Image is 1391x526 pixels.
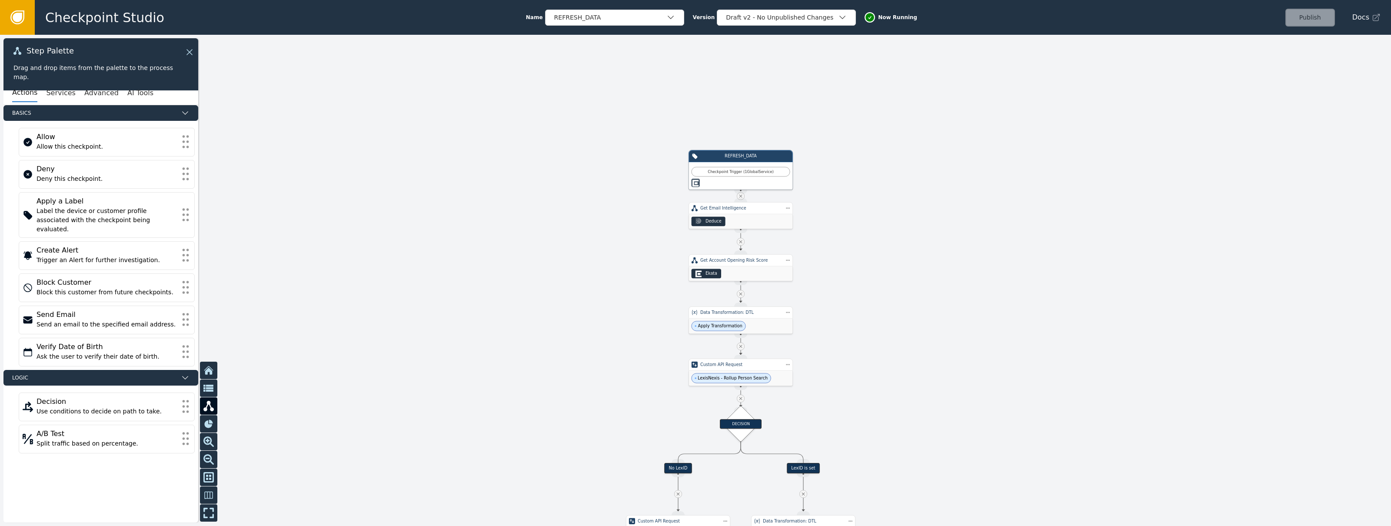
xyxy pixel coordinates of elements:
div: A/B Test [37,429,177,439]
span: LexisNexis - Rollup Person Search [698,375,768,381]
span: Apply Transformation [698,323,742,329]
span: Name [526,13,543,21]
div: Deny this checkpoint. [37,174,177,183]
span: Basics [12,109,177,117]
span: Logic [12,374,177,382]
div: Label the device or customer profile associated with the checkpoint being evaluated. [37,206,177,234]
a: Docs [1352,12,1381,23]
div: Drag and drop items from the palette to the process map. [13,63,188,82]
div: Verify Date of Birth [37,342,177,352]
div: Checkpoint Trigger ( 1 Global Service ) [695,169,786,175]
span: Step Palette [27,47,74,55]
div: Allow this checkpoint. [37,142,177,151]
div: REFRESH_DATA [554,13,666,22]
div: Data Transformation: DTL [763,518,844,524]
div: Draft v2 - No Unpublished Changes [726,13,838,22]
div: Deny [37,164,177,174]
button: Advanced [84,84,119,102]
div: Block Customer [37,277,177,288]
div: Block this customer from future checkpoints. [37,288,177,297]
div: Split traffic based on percentage. [37,439,177,448]
div: Deduce [705,218,722,224]
span: Now Running [878,13,917,21]
div: Custom API Request [638,518,719,524]
div: Ekata [705,270,717,276]
div: No LexID [664,463,692,473]
div: Trigger an Alert for further investigation. [37,256,177,265]
button: Draft v2 - No Unpublished Changes [717,10,856,26]
div: Ask the user to verify their date of birth. [37,352,177,361]
div: Custom API Request [700,362,781,368]
div: Use conditions to decide on path to take. [37,407,177,416]
span: Docs [1352,12,1369,23]
span: Version [693,13,715,21]
div: DECISION [720,419,762,429]
div: LexID is set [787,463,820,473]
div: Allow [37,132,177,142]
span: Checkpoint Studio [45,8,164,27]
div: Send Email [37,310,177,320]
button: AI Tools [127,84,153,102]
button: Actions [12,84,37,102]
button: Services [46,84,75,102]
div: Apply a Label [37,196,177,206]
div: Get Account Opening Risk Score [700,257,781,263]
div: Send an email to the specified email address. [37,320,177,329]
div: Data Transformation: DTL [700,310,781,316]
div: Get Email Intelligence [700,205,781,211]
div: Decision [37,396,177,407]
div: REFRESH_DATA [701,153,781,159]
button: REFRESH_DATA [545,10,684,26]
div: Create Alert [37,245,177,256]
